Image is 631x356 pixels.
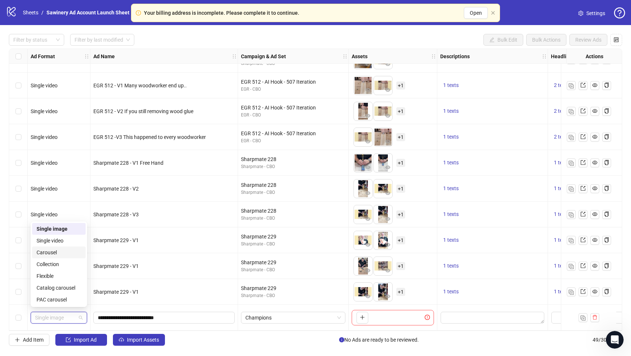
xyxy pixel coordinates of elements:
div: EGR 512 - AI Hook - 507 Iteration [241,104,345,112]
span: export [580,237,586,242]
div: Select row 48 [9,279,28,305]
span: eye [385,87,390,93]
div: Resize Ad Format column [88,49,90,63]
img: Duplicate [569,83,574,88]
span: eye [365,165,370,170]
div: Collection [32,258,86,270]
strong: Actions [586,52,603,60]
div: Select row 47 [9,253,28,279]
button: Import Assets [113,334,165,346]
span: holder [547,54,552,59]
span: 1 texts [443,237,459,243]
span: holder [542,54,547,59]
button: Preview [363,215,372,224]
span: holder [342,54,348,59]
span: copy [604,237,609,242]
span: Single video [31,160,58,166]
button: Preview [383,86,392,95]
span: eye [365,87,370,93]
div: Sharpmate - CBO [241,266,345,273]
img: Duplicate [569,135,574,140]
div: EGR - CBO [241,86,345,93]
span: Sharpmate 229 - V1 [93,263,139,269]
div: Collection [37,260,81,268]
div: Select row 46 [9,227,28,253]
span: Single video [31,83,58,88]
span: 1 texts [443,211,459,217]
button: 1 texts [440,287,462,296]
button: Duplicate [567,184,576,193]
button: 1 texts [551,158,572,167]
div: Sharpmate 228 [241,181,345,189]
span: 1 texts [554,160,569,165]
strong: Campaign & Ad Set [241,52,286,60]
span: eye [385,294,390,299]
span: eye [385,191,390,196]
img: Asset 1 [354,76,372,95]
span: + 1 [396,81,405,90]
button: Preview [383,60,392,69]
button: Preview [363,266,372,275]
span: EGR 512 - V1 Many woodworker end up.. [93,83,187,88]
span: Single video [31,134,58,140]
div: Resize Descriptions column [546,49,548,63]
span: Open [470,10,482,16]
img: Asset 2 [374,283,392,301]
button: Preview [383,215,392,224]
a: Settings [572,7,611,19]
button: Duplicate [567,210,576,219]
span: eye [385,139,390,144]
span: exclamation-circle [136,10,141,15]
span: eye [592,160,597,165]
div: Sharpmate 228 [241,155,345,163]
button: Preview [363,163,372,172]
div: Sharpmate 229 [241,284,345,292]
span: copy [604,289,609,294]
button: Duplicate [579,313,587,322]
strong: Assets [352,52,368,60]
span: holder [348,54,353,59]
div: Single image [32,223,86,235]
div: Select row 43 [9,150,28,176]
span: + 1 [396,262,405,270]
div: Resize Assets column [435,49,437,63]
button: 1 texts [440,133,462,142]
span: Sharpmate 229 - V1 [93,289,139,295]
strong: Ad Name [93,52,115,60]
button: 1 texts [440,107,462,116]
img: Duplicate [580,315,586,321]
span: copy [604,83,609,88]
div: Sharpmate - CBO [241,189,345,196]
div: EGR 512 - AI Hook - 507 Iteration [241,78,345,86]
img: Asset 2 [374,257,392,275]
span: 2 texts [554,108,569,114]
a: Sawinery Ad Account Launch Sheet [45,8,131,17]
span: export [580,160,586,165]
button: close [491,11,495,15]
img: Asset 1 [354,257,372,275]
div: Sharpmate 229 [241,233,345,241]
div: Your billing address is incomplete. Please complete it to continue. [144,9,299,17]
button: Preview [363,60,372,69]
span: copy [604,186,609,191]
span: plus [15,337,20,342]
div: Flexible [37,272,81,280]
span: eye [385,268,390,273]
button: Duplicate [567,158,576,167]
span: eye [365,294,370,299]
button: Preview [383,137,392,146]
button: Preview [363,112,372,121]
span: copy [604,212,609,217]
span: eye [385,113,390,118]
span: eye [592,237,597,242]
button: 1 texts [440,81,462,90]
span: + 1 [396,185,405,193]
strong: Headlines [551,52,575,60]
span: export [580,134,586,139]
span: 1 texts [554,237,569,243]
div: Catalog carousel [32,282,86,294]
span: Add Item [23,337,44,343]
span: Sharpmate 228 - V1 Free Hand [93,160,163,166]
button: 1 texts [551,262,572,271]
